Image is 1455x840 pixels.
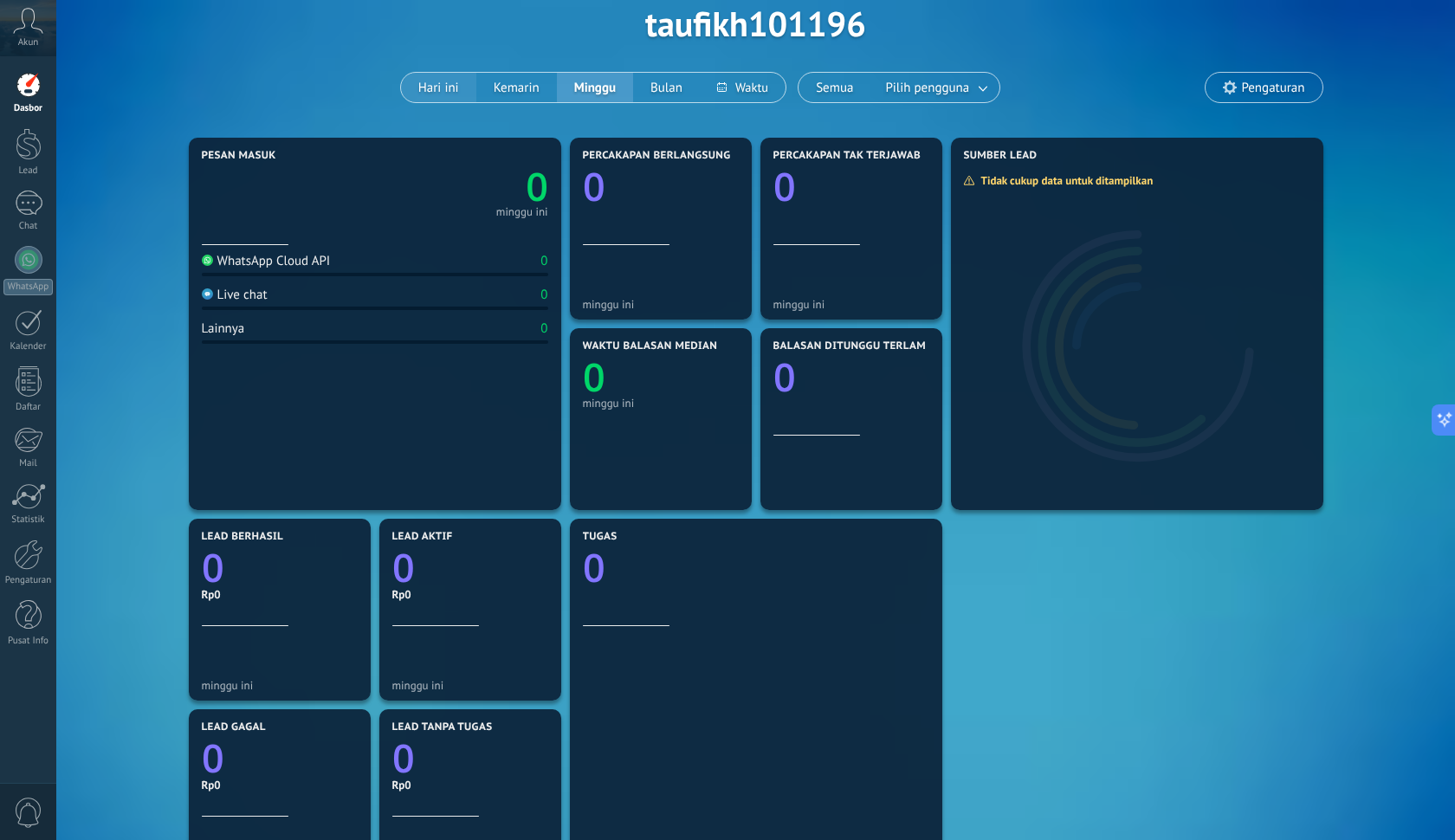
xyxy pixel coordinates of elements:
img: WhatsApp Cloud API [202,255,213,266]
div: Lead [3,165,54,177]
a: 0 [392,732,548,785]
span: Balasan ditunggu terlama [773,340,934,352]
a: 0 [202,732,358,785]
div: 0 [540,320,547,337]
div: Tidak cukup data untuk ditampilkan [963,173,1166,188]
div: Pengaturan [3,575,54,586]
button: Minggu [557,73,633,102]
div: minggu ini [496,208,548,216]
span: Percakapan tak terjawab [773,150,921,162]
text: 0 [773,160,796,213]
span: Waktu balasan median [583,340,718,352]
div: WhatsApp [3,279,53,295]
span: Lead berhasil [202,531,284,543]
text: 0 [392,541,415,594]
div: Lainnya [202,320,245,337]
a: 0 [202,541,358,594]
text: 0 [583,351,605,404]
div: WhatsApp Cloud API [202,253,331,269]
button: Semua [799,73,870,102]
div: Daftar [3,402,54,413]
button: Bulan [633,73,700,102]
span: Percakapan berlangsung [583,150,731,162]
text: 0 [583,160,605,213]
img: Live chat [202,288,213,300]
div: minggu ini [583,397,739,410]
div: 0 [540,253,547,269]
div: minggu ini [583,298,739,311]
span: Lead gagal [202,721,266,733]
div: Statistik [3,514,54,526]
span: Pesan masuk [202,150,276,162]
span: Sumber Lead [964,150,1038,162]
div: Rp0 [202,778,358,792]
button: Kemarin [476,73,557,102]
text: 0 [202,541,224,594]
text: 0 [526,160,548,213]
button: Waktu [700,73,786,102]
div: Rp0 [392,587,548,602]
a: 0 [375,160,548,213]
div: Live chat [202,287,268,303]
div: Rp0 [392,778,548,792]
text: 0 [392,732,415,785]
text: 0 [583,541,605,594]
span: Pengaturan [1241,81,1304,95]
a: 0 [392,541,548,594]
span: Lead tanpa tugas [392,721,493,733]
div: minggu ini [202,679,358,692]
div: minggu ini [773,298,929,311]
span: Tugas [583,531,618,543]
div: 0 [540,287,547,303]
text: 0 [202,732,224,785]
a: 0 [583,541,929,594]
button: Hari ini [401,73,476,102]
div: Chat [3,221,54,232]
div: Pusat Info [3,636,54,647]
span: Lead aktif [392,531,453,543]
div: Mail [3,458,54,469]
text: 0 [773,351,796,404]
button: Pilih pengguna [870,73,999,102]
div: Dasbor [3,103,54,114]
div: Rp0 [202,587,358,602]
div: Kalender [3,341,54,352]
span: Pilih pengguna [882,76,973,100]
span: Akun [18,37,39,48]
div: minggu ini [392,679,548,692]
